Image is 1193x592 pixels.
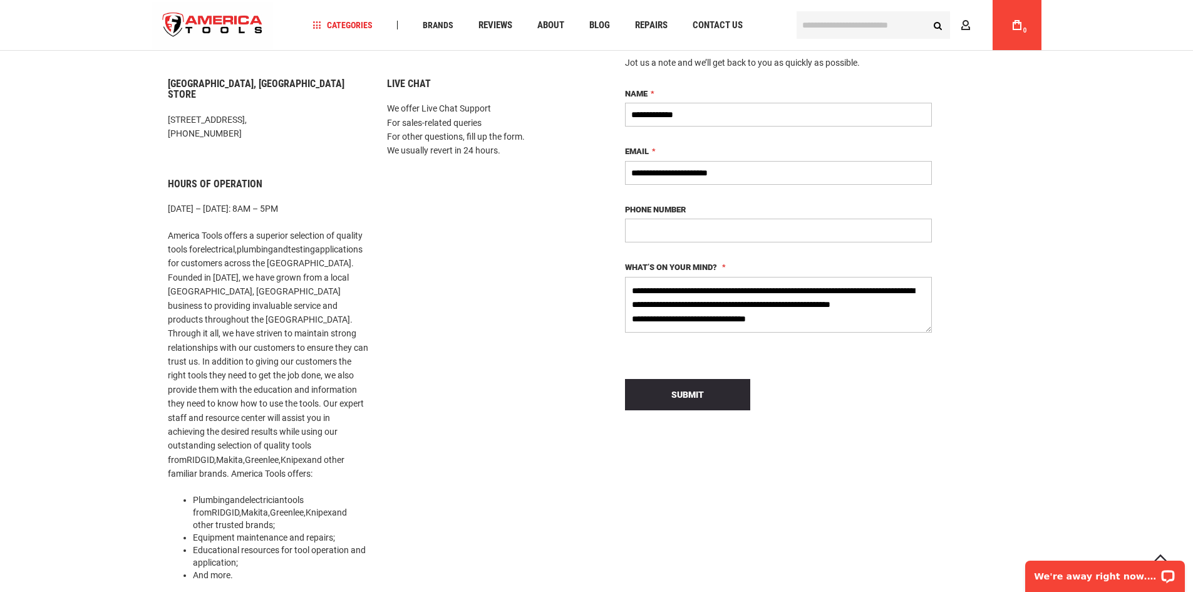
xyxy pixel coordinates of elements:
[671,390,704,400] span: Submit
[288,244,315,254] a: testing
[168,78,368,100] h6: [GEOGRAPHIC_DATA], [GEOGRAPHIC_DATA] Store
[1023,27,1027,34] span: 0
[635,21,668,30] span: Repairs
[584,17,616,34] a: Blog
[926,13,950,37] button: Search
[270,507,304,517] a: Greenlee
[281,455,307,465] a: Knipex
[387,101,587,158] p: We offer Live Chat Support For sales-related queries For other questions, fill up the form. We us...
[1017,553,1193,592] iframe: LiveChat chat widget
[589,21,610,30] span: Blog
[237,244,273,254] a: plumbing
[478,21,512,30] span: Reviews
[693,21,743,30] span: Contact Us
[193,495,230,505] a: Plumbing
[152,2,274,49] a: store logo
[312,21,373,29] span: Categories
[387,78,587,90] h6: Live Chat
[193,494,368,531] li: and tools from , , , and other trusted brands;
[168,113,368,141] p: [STREET_ADDRESS], [PHONE_NUMBER]
[212,507,239,517] a: RIDGID
[193,569,368,581] li: And more.
[193,544,368,569] li: Educational resources for tool operation and application;
[687,17,748,34] a: Contact Us
[625,205,686,214] span: Phone Number
[168,179,368,190] h6: Hours of Operation
[187,455,214,465] a: RIDGID
[417,17,459,34] a: Brands
[307,17,378,34] a: Categories
[625,379,750,410] button: Submit
[168,229,368,481] p: America Tools offers a superior selection of quality tools for , and applications for customers a...
[625,56,932,69] div: Jot us a note and we’ll get back to you as quickly as possible.
[537,21,564,30] span: About
[193,531,368,544] li: ;
[473,17,518,34] a: Reviews
[625,147,649,156] span: Email
[245,495,284,505] a: electrician
[216,455,243,465] a: Makita
[245,455,279,465] a: Greenlee
[625,262,717,272] span: What’s on your mind?
[306,507,332,517] a: Knipex
[152,2,274,49] img: America Tools
[625,89,648,98] span: Name
[193,532,333,543] a: Equipment maintenance and repairs
[200,244,235,254] a: electrical
[241,507,268,517] a: Makita
[423,21,453,29] span: Brands
[532,17,570,34] a: About
[629,17,673,34] a: Repairs
[168,202,368,216] p: [DATE] – [DATE]: 8AM – 5PM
